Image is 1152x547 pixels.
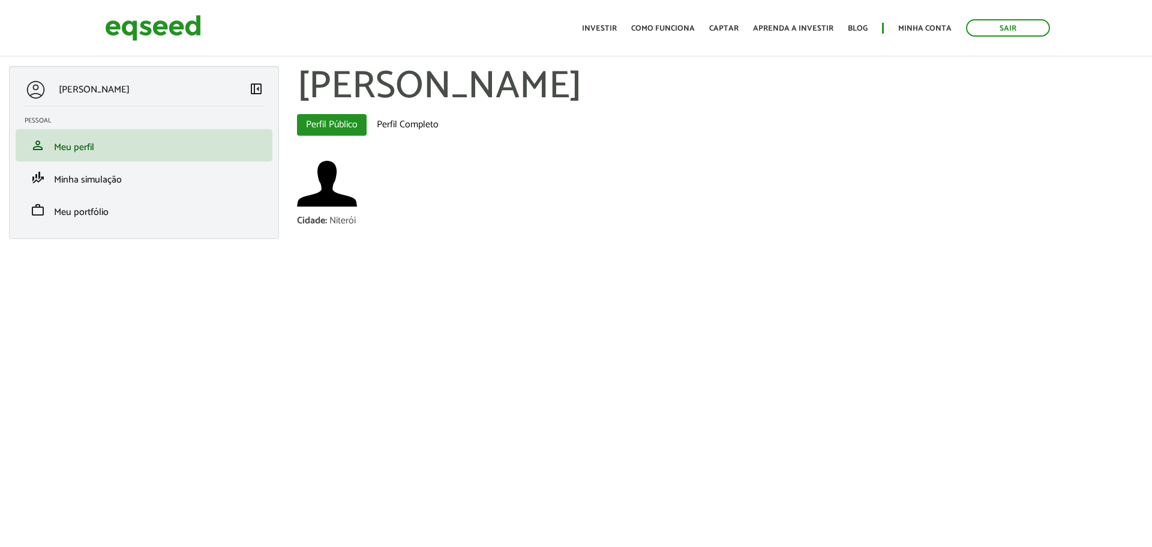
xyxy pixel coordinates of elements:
[582,25,617,32] a: Investir
[297,154,357,214] img: Foto de IGOR NATARIO PINHEIRO
[368,114,448,136] a: Perfil Completo
[249,82,263,96] span: left_panel_close
[297,114,367,136] a: Perfil Público
[25,203,263,217] a: workMeu portfólio
[16,162,272,194] li: Minha simulação
[631,25,695,32] a: Como funciona
[25,117,272,124] h2: Pessoal
[54,172,122,188] span: Minha simulação
[297,154,357,214] a: Ver perfil do usuário.
[59,84,130,95] p: [PERSON_NAME]
[16,194,272,226] li: Meu portfólio
[325,213,327,229] span: :
[329,216,356,226] div: Niterói
[249,82,263,98] a: Colapsar menu
[966,19,1050,37] a: Sair
[54,139,94,156] span: Meu perfil
[25,138,263,153] a: personMeu perfil
[848,25,868,32] a: Blog
[297,66,1143,108] h1: [PERSON_NAME]
[16,129,272,162] li: Meu perfil
[709,25,739,32] a: Captar
[753,25,833,32] a: Aprenda a investir
[31,171,45,185] span: finance_mode
[105,12,201,44] img: EqSeed
[54,204,109,220] span: Meu portfólio
[297,216,329,226] div: Cidade
[898,25,952,32] a: Minha conta
[25,171,263,185] a: finance_modeMinha simulação
[31,203,45,217] span: work
[31,138,45,153] span: person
